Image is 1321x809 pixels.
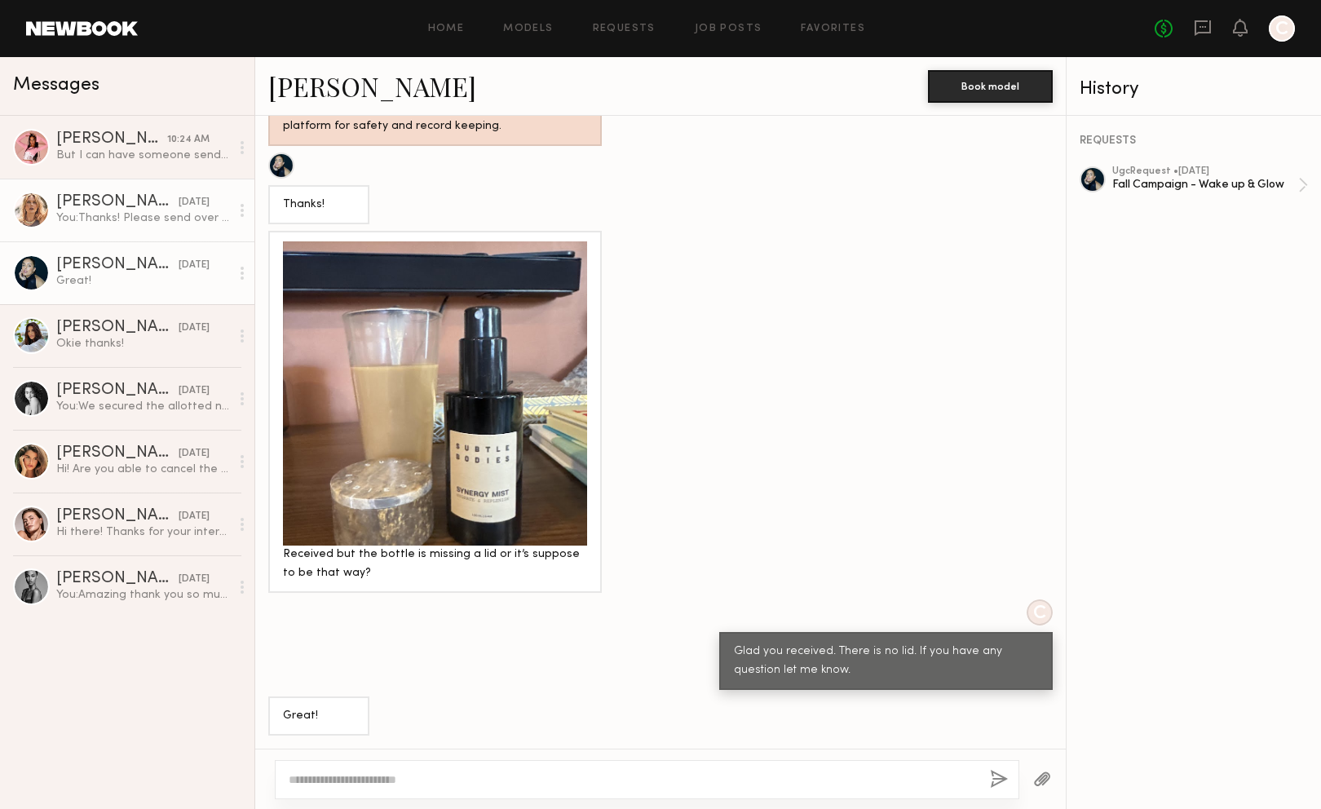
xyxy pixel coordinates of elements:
div: [DATE] [179,321,210,336]
div: [PERSON_NAME] [56,194,179,210]
div: Hi! Are you able to cancel the job please? Just want to make sure you don’t send products my way.... [56,462,230,477]
div: [PERSON_NAME] [56,445,179,462]
div: History [1080,80,1308,99]
div: Thanks! [283,196,355,214]
div: Glad you received. There is no lid. If you have any question let me know. [734,643,1038,680]
a: Favorites [801,24,865,34]
div: Fall Campaign - Wake up & Glow [1112,177,1298,192]
div: You: Thanks! Please send over for approval [56,210,230,226]
div: Okie thanks! [56,336,230,351]
button: Book model [928,70,1053,103]
div: [PERSON_NAME] [56,131,167,148]
a: Job Posts [695,24,762,34]
div: ugc Request • [DATE] [1112,166,1298,177]
a: [PERSON_NAME] [268,69,476,104]
div: You: We secured the allotted number of partnerships. I will reach out if we need additional conte... [56,399,230,414]
div: [DATE] [179,195,210,210]
div: 10:24 AM [167,132,210,148]
div: [DATE] [179,258,210,273]
a: Book model [928,78,1053,92]
a: Home [428,24,465,34]
div: [PERSON_NAME] [56,320,179,336]
div: [DATE] [179,383,210,399]
div: You: Amazing thank you so much [PERSON_NAME] [56,587,230,603]
div: [DATE] [179,446,210,462]
div: But I can have someone send it if you can reimburse me on shipping, I will check how much it is [... [56,148,230,163]
div: Great! [56,273,230,289]
div: [DATE] [179,509,210,524]
span: Messages [13,76,99,95]
a: ugcRequest •[DATE]Fall Campaign - Wake up & Glow [1112,166,1308,204]
div: [PERSON_NAME] [56,571,179,587]
div: [PERSON_NAME] [56,382,179,399]
div: [PERSON_NAME] [56,257,179,273]
div: REQUESTS [1080,135,1308,147]
div: Hi there! Thanks for your interest :) Is there any flexibility in the budget? Typically for an ed... [56,524,230,540]
a: Requests [593,24,656,34]
div: [PERSON_NAME] [56,508,179,524]
div: Received but the bottle is missing a lid or it’s suppose to be that way? [283,546,587,583]
a: Models [503,24,553,34]
a: C [1269,15,1295,42]
div: Great! [283,707,355,726]
div: [DATE] [179,572,210,587]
